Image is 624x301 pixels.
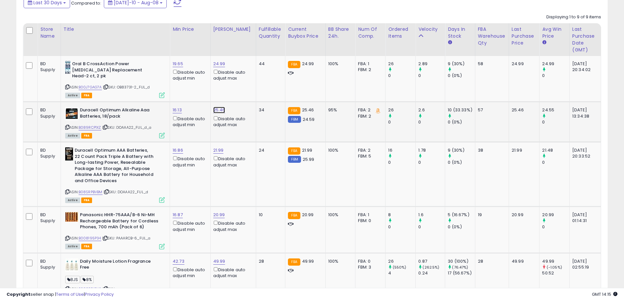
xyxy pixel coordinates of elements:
[40,147,56,159] div: BD Supply
[288,212,300,219] small: FBA
[512,61,535,67] div: 24.99
[102,125,152,130] span: | SKU: DOAAA22_FUL_d_a
[65,212,165,248] div: ASIN:
[328,212,350,218] div: 100%
[358,218,380,224] div: FBM: 0
[81,276,93,283] span: 8%
[173,155,205,168] div: Disable auto adjust min
[328,258,350,264] div: 100%
[423,265,439,270] small: (262.5%)
[388,26,413,40] div: Ordered Items
[542,40,546,46] small: Avg Win Price.
[102,235,151,241] span: | SKU: PAAARCB-6_FUL_a
[572,258,596,270] div: [DATE] 02:55:19
[65,212,78,222] img: 51b4UA1gqHL._SL40_.jpg
[358,107,380,113] div: FBA: 2
[542,147,569,153] div: 21.48
[358,26,383,40] div: Num of Comp.
[213,212,225,218] a: 20.99
[173,61,183,67] a: 19.65
[418,270,445,276] div: 0.24
[65,244,80,249] span: All listings currently available for purchase on Amazon
[65,258,78,272] img: 41J0Geu1FIL._SL40_.jpg
[65,147,165,202] div: ASIN:
[542,26,566,40] div: Avg Win Price
[542,61,569,67] div: 24.99
[213,155,251,168] div: Disable auto adjust max
[213,61,225,67] a: 24.99
[40,212,56,224] div: BD Supply
[79,85,102,90] a: B00J7GAG7A
[572,212,596,224] div: [DATE] 01:14:31
[358,212,380,218] div: FBA: 1
[448,73,475,79] div: 0 (0%)
[328,147,350,153] div: 100%
[572,61,596,73] div: [DATE] 20:34:02
[259,258,280,264] div: 28
[418,212,445,218] div: 1.6
[418,224,445,230] div: 0
[173,68,205,81] div: Disable auto adjust min
[173,266,205,279] div: Disable auto adjust min
[388,73,415,79] div: 0
[40,258,56,270] div: BD Supply
[478,212,504,218] div: 19
[303,156,314,162] span: 25.99
[393,265,407,270] small: (550%)
[512,26,537,47] div: Last Purchase Price
[388,258,415,264] div: 26
[542,224,569,230] div: 0
[259,147,280,153] div: 24
[448,107,475,113] div: 10 (33.33%)
[512,258,535,264] div: 49.99
[65,198,80,203] span: All listings currently available for purchase on Amazon
[418,258,445,264] div: 0.87
[358,61,380,67] div: FBA: 1
[418,26,442,33] div: Velocity
[448,147,475,153] div: 9 (30%)
[103,85,150,90] span: | SKU: OB83731-2_FUL_d
[213,68,251,81] div: Disable auto adjust max
[328,107,350,113] div: 95%
[418,73,445,79] div: 0
[546,14,601,20] div: Displaying 1 to 9 of 9 items
[213,26,253,33] div: [PERSON_NAME]
[85,291,114,297] a: Privacy Policy
[388,224,415,230] div: 0
[512,212,535,218] div: 20.99
[288,147,300,155] small: FBA
[259,61,280,67] div: 44
[572,26,598,53] div: Last Purchase Date (GMT)
[56,291,84,297] a: Terms of Use
[72,61,152,81] b: Oral B CrossAction Power [MEDICAL_DATA] Replacement Head-2 ct, 2 pk
[213,258,225,265] a: 49.99
[388,160,415,165] div: 0
[572,147,596,159] div: [DATE] 20:33:52
[358,147,380,153] div: FBA: 2
[452,265,468,270] small: (76.47%)
[302,258,314,264] span: 49.99
[448,270,475,276] div: 17 (56.67%)
[65,61,70,74] img: 41WAC+-04ZL._SL40_.jpg
[65,133,80,139] span: All listings currently available for purchase on Amazon
[388,147,415,153] div: 16
[80,258,160,272] b: Daily Moisture Lotion Fragrance Free
[79,235,101,241] a: B008195P34
[81,133,92,139] span: FBA
[542,119,569,125] div: 0
[542,73,569,79] div: 0
[418,107,445,113] div: 2.6
[302,147,312,153] span: 21.99
[7,292,114,298] div: seller snap | |
[173,115,205,128] div: Disable auto adjust min
[75,147,154,185] b: Duracell Optimum AAA Batteries, 22 Count Pack Triple A Battery with Long-lasting Power, Resealabl...
[448,40,452,46] small: Days In Stock.
[213,266,251,279] div: Disable auto adjust max
[448,224,475,230] div: 0 (0%)
[64,26,167,33] div: Title
[388,61,415,67] div: 26
[65,107,78,120] img: 41qPFzAiTGL._SL40_.jpg
[288,61,300,68] small: FBA
[259,26,283,40] div: Fulfillable Quantity
[592,291,617,297] span: 2025-09-8 14:15 GMT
